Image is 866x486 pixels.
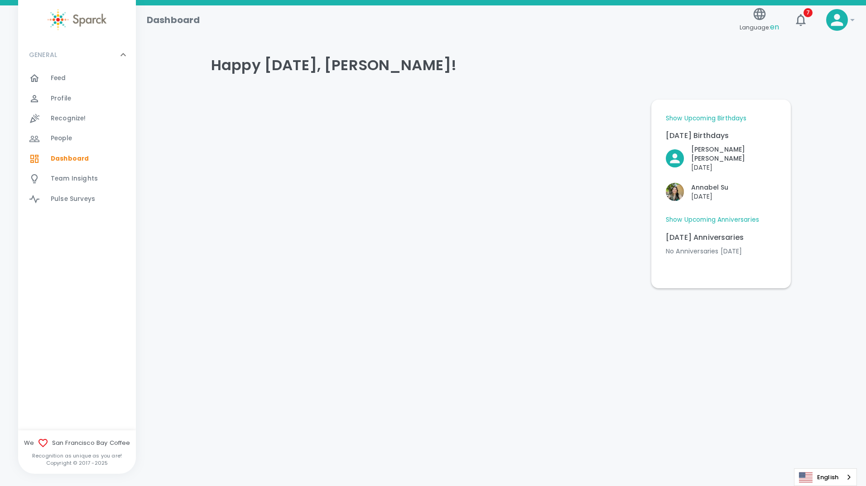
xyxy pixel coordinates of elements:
[51,195,95,204] span: Pulse Surveys
[659,138,776,172] div: Click to Recognize!
[18,129,136,148] a: People
[51,134,72,143] span: People
[691,145,776,163] p: [PERSON_NAME] [PERSON_NAME]
[18,452,136,459] p: Recognition as unique as you are!
[18,41,136,68] div: GENERAL
[48,9,106,30] img: Sparck logo
[790,9,812,31] button: 7
[666,114,746,123] a: Show Upcoming Birthdays
[691,163,776,172] p: [DATE]
[736,4,783,36] button: Language:en
[794,468,857,486] div: Language
[51,154,89,163] span: Dashboard
[18,189,136,209] a: Pulse Surveys
[666,183,684,201] img: Picture of Annabel Su
[803,8,813,17] span: 7
[51,114,86,123] span: Recognize!
[18,89,136,109] a: Profile
[18,68,136,213] div: GENERAL
[666,215,759,224] a: Show Upcoming Anniversaries
[51,174,98,183] span: Team Insights
[51,94,71,103] span: Profile
[666,145,776,172] button: Click to Recognize!
[18,169,136,189] a: Team Insights
[18,438,136,448] span: We San Francisco Bay Coffee
[18,109,136,129] a: Recognize!
[666,183,728,201] button: Click to Recognize!
[691,192,728,201] p: [DATE]
[666,130,776,141] p: [DATE] Birthdays
[740,21,779,33] span: Language:
[18,9,136,30] a: Sparck logo
[666,232,776,243] p: [DATE] Anniversaries
[18,68,136,88] a: Feed
[211,56,791,74] h4: Happy [DATE], [PERSON_NAME]!
[659,176,728,201] div: Click to Recognize!
[691,183,728,192] p: Annabel Su
[794,468,857,486] aside: Language selected: English
[794,469,856,486] a: English
[18,459,136,467] p: Copyright © 2017 - 2025
[147,13,200,27] h1: Dashboard
[770,22,779,32] span: en
[18,149,136,169] a: Dashboard
[51,74,66,83] span: Feed
[29,50,57,59] p: GENERAL
[666,247,776,256] p: No Anniversaries [DATE]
